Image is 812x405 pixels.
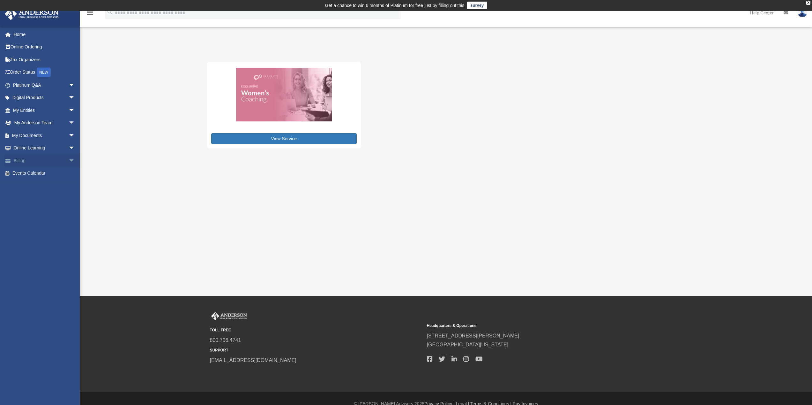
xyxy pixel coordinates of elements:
[69,117,81,130] span: arrow_drop_down
[4,117,85,129] a: My Anderson Teamarrow_drop_down
[325,2,465,9] div: Get a chance to win 6 months of Platinum for free just by filling out this
[69,91,81,105] span: arrow_drop_down
[211,133,357,144] a: View Service
[4,79,85,91] a: Platinum Q&Aarrow_drop_down
[69,154,81,167] span: arrow_drop_down
[86,11,94,17] a: menu
[69,104,81,117] span: arrow_drop_down
[4,91,85,104] a: Digital Productsarrow_drop_down
[467,2,487,9] a: survey
[4,28,85,41] a: Home
[4,167,85,180] a: Events Calendar
[4,66,85,79] a: Order StatusNEW
[427,342,509,347] a: [GEOGRAPHIC_DATA][US_STATE]
[798,8,807,17] img: User Pic
[210,312,248,320] img: Anderson Advisors Platinum Portal
[427,333,519,338] a: [STREET_ADDRESS][PERSON_NAME]
[69,79,81,92] span: arrow_drop_down
[210,327,422,334] small: TOLL FREE
[37,68,51,77] div: NEW
[4,129,85,142] a: My Documentsarrow_drop_down
[4,53,85,66] a: Tax Organizers
[4,41,85,54] a: Online Ordering
[4,142,85,155] a: Online Learningarrow_drop_down
[4,104,85,117] a: My Entitiesarrow_drop_down
[210,347,422,354] small: SUPPORT
[69,142,81,155] span: arrow_drop_down
[210,358,296,363] a: [EMAIL_ADDRESS][DOMAIN_NAME]
[806,1,810,5] div: close
[4,154,85,167] a: Billingarrow_drop_down
[107,9,114,16] i: search
[427,322,639,329] small: Headquarters & Operations
[3,8,61,20] img: Anderson Advisors Platinum Portal
[69,129,81,142] span: arrow_drop_down
[86,9,94,17] i: menu
[210,337,241,343] a: 800.706.4741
